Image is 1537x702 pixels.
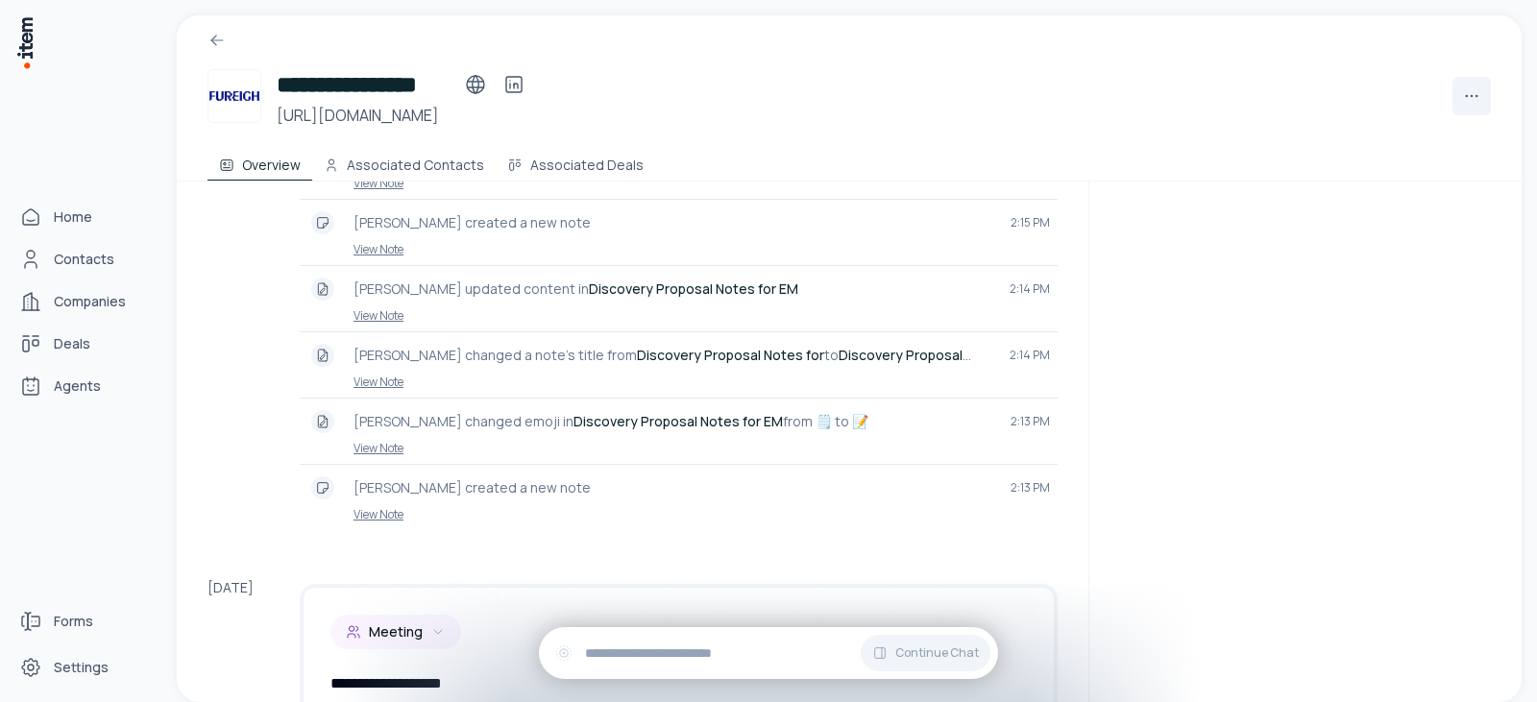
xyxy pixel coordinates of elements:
[354,478,995,497] p: [PERSON_NAME] created a new note
[589,279,798,298] strong: Discovery Proposal Notes for EM
[307,308,1050,324] a: View Note
[12,602,158,641] a: Forms
[15,15,35,70] img: Item Brain Logo
[1010,281,1050,297] span: 2:14 PM
[54,612,93,631] span: Forms
[1011,215,1050,230] span: 2:15 PM
[354,412,995,431] p: [PERSON_NAME] changed emoji in from 🗒️ to 📝
[895,645,979,661] span: Continue Chat
[1010,348,1050,363] span: 2:14 PM
[1452,77,1491,115] button: More actions
[330,615,461,649] button: Meeting
[1011,480,1050,496] span: 2:13 PM
[354,346,971,383] strong: Discovery Proposal Notes for EM
[1011,414,1050,429] span: 2:13 PM
[12,367,158,405] a: Agents
[54,292,126,311] span: Companies
[54,658,109,677] span: Settings
[12,325,158,363] a: deals
[369,622,423,641] span: Meeting
[539,627,998,679] div: Continue Chat
[54,376,101,396] span: Agents
[54,250,114,269] span: Contacts
[54,334,90,353] span: Deals
[354,346,994,365] p: [PERSON_NAME] changed a note's title from to
[861,635,990,671] button: Continue Chat
[12,648,158,687] a: Settings
[307,375,1050,390] a: View Note
[12,282,158,321] a: Companies
[207,69,261,123] img: Fureigh Electric
[354,279,994,299] p: [PERSON_NAME] updated content in
[307,176,1050,191] a: View Note
[54,207,92,227] span: Home
[637,346,824,364] strong: Discovery Proposal Notes for
[496,142,655,181] button: Associated Deals
[307,507,1050,522] a: View Note
[573,412,783,430] strong: Discovery Proposal Notes for EM
[12,198,158,236] a: Home
[207,142,312,181] button: Overview
[354,213,995,232] p: [PERSON_NAME] created a new note
[277,104,533,127] h3: [URL][DOMAIN_NAME]
[307,242,1050,257] a: View Note
[12,240,158,278] a: Contacts
[307,441,1050,456] a: View Note
[312,142,496,181] button: Associated Contacts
